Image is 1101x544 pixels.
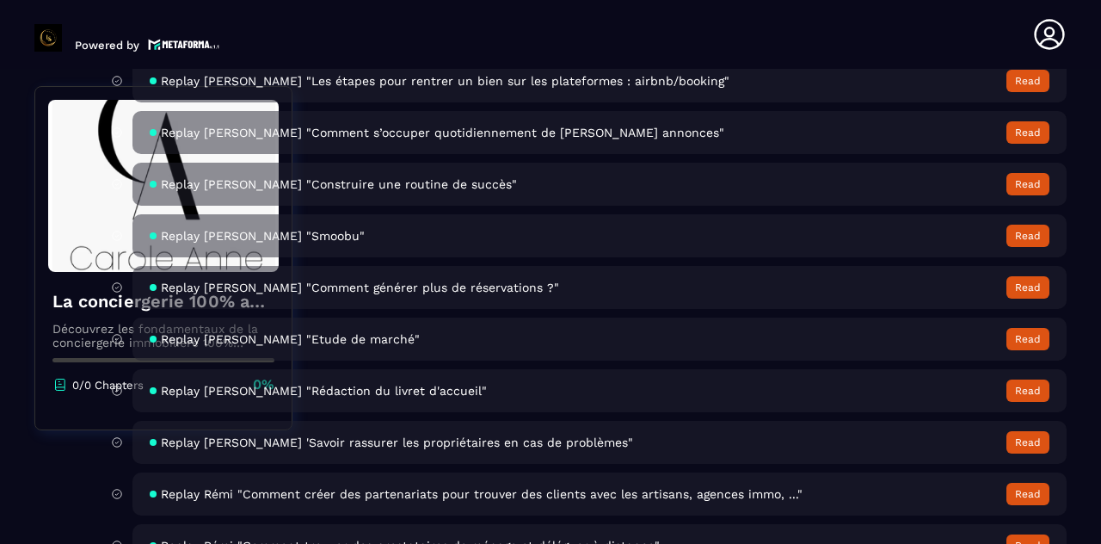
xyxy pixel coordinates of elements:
[75,39,139,52] p: Powered by
[161,126,724,139] span: Replay [PERSON_NAME] "Comment s’occuper quotidiennement de [PERSON_NAME] annonces"
[148,37,220,52] img: logo
[161,74,729,88] span: Replay [PERSON_NAME] "Les étapes pour rentrer un bien sur les plateformes : airbnb/booking"
[52,322,274,349] p: Découvrez les fondamentaux de la conciergerie immobilière 100% automatisée. Cette formation est c...
[161,229,365,243] span: Replay [PERSON_NAME] "Smoobu"
[1006,121,1049,144] button: Read
[1006,328,1049,350] button: Read
[1006,276,1049,299] button: Read
[161,487,803,501] span: Replay Rémi "Comment créer des partenariats pour trouver des clients avec les artisans, agences i...
[72,379,144,392] p: 0/0 Chapters
[1006,173,1049,195] button: Read
[1006,431,1049,454] button: Read
[161,281,559,294] span: Replay [PERSON_NAME] "Comment générer plus de réservations ?"
[1006,380,1049,402] button: Read
[1006,70,1049,92] button: Read
[161,436,633,449] span: Replay [PERSON_NAME] 'Savoir rassurer les propriétaires en cas de problèmes"
[161,384,487,398] span: Replay [PERSON_NAME] "Rédaction du livret d'accueil"
[1006,225,1049,247] button: Read
[161,177,517,191] span: Replay [PERSON_NAME] "Construire une routine de succès"
[1006,483,1049,505] button: Read
[34,24,62,52] img: logo-branding
[52,289,274,313] h4: La conciergerie 100% automatisée
[48,100,279,272] img: banner
[161,332,420,346] span: Replay [PERSON_NAME] "Etude de marché"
